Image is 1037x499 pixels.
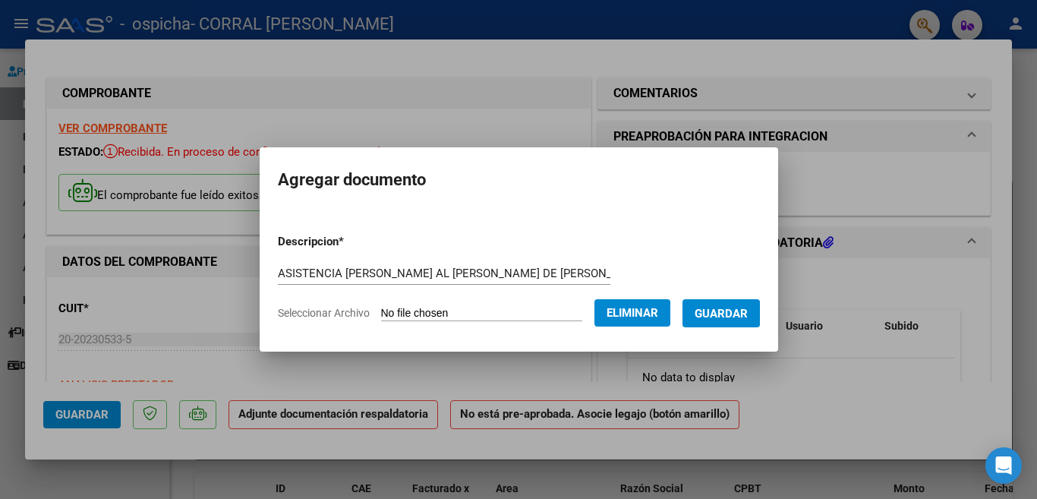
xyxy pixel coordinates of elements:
[278,307,370,319] span: Seleccionar Archivo
[278,166,760,194] h2: Agregar documento
[985,447,1022,484] div: Open Intercom Messenger
[607,306,658,320] span: Eliminar
[278,233,423,251] p: Descripcion
[695,307,748,321] span: Guardar
[682,299,760,327] button: Guardar
[594,299,670,327] button: Eliminar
